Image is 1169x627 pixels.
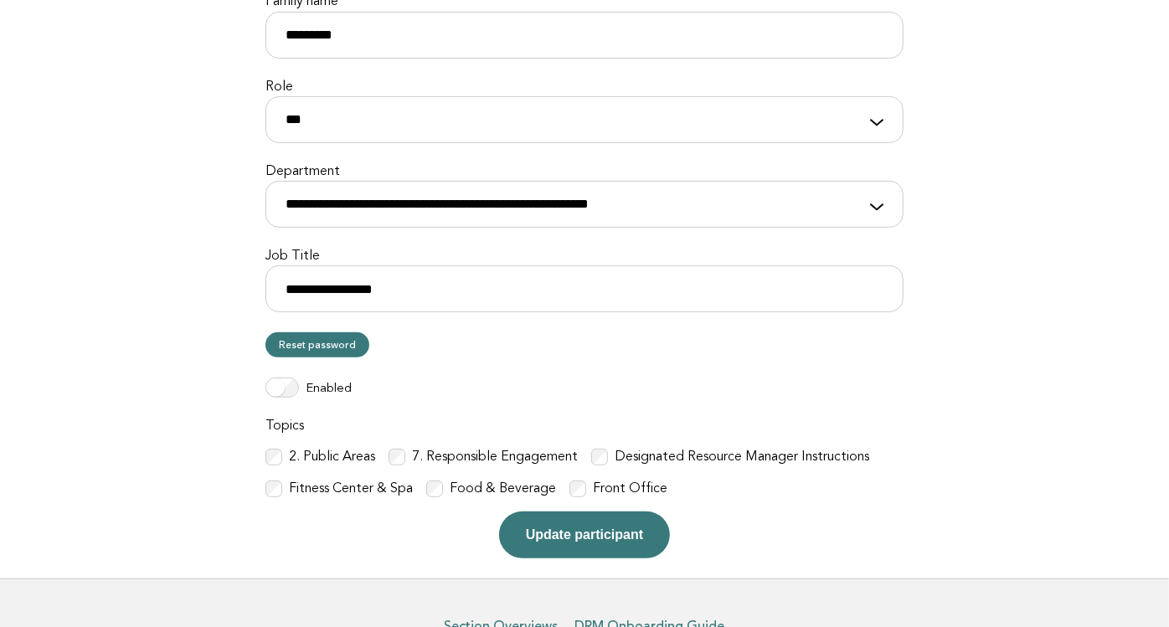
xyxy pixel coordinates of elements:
label: Topics [265,418,904,435]
label: Fitness Center & Spa [289,481,413,498]
button: Update participant [499,511,670,558]
label: 7. Responsible Engagement [412,449,578,466]
label: Role [265,79,904,96]
label: Enabled [306,381,352,398]
label: Designated Resource Manager Instructions [615,449,869,466]
label: Department [265,163,904,181]
label: Front Office [593,481,667,498]
label: 2. Public Areas [289,449,375,466]
a: Reset password [265,332,369,357]
label: Job Title [265,248,904,265]
label: Food & Beverage [450,481,556,498]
